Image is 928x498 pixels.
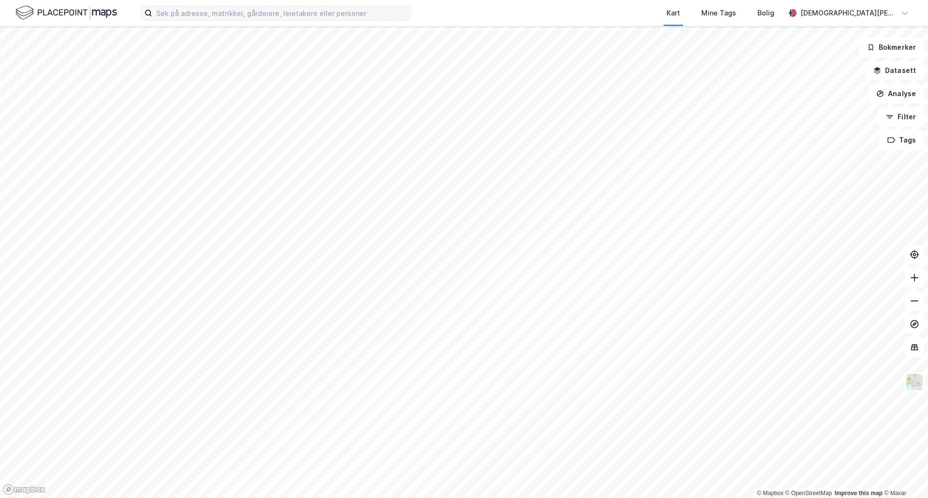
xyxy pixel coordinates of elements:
[800,7,897,19] div: [DEMOGRAPHIC_DATA][PERSON_NAME]
[152,6,410,20] input: Søk på adresse, matrikkel, gårdeiere, leietakere eller personer
[757,7,774,19] div: Bolig
[667,7,680,19] div: Kart
[701,7,736,19] div: Mine Tags
[15,4,117,21] img: logo.f888ab2527a4732fd821a326f86c7f29.svg
[880,452,928,498] iframe: Chat Widget
[880,452,928,498] div: Kontrollprogram for chat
